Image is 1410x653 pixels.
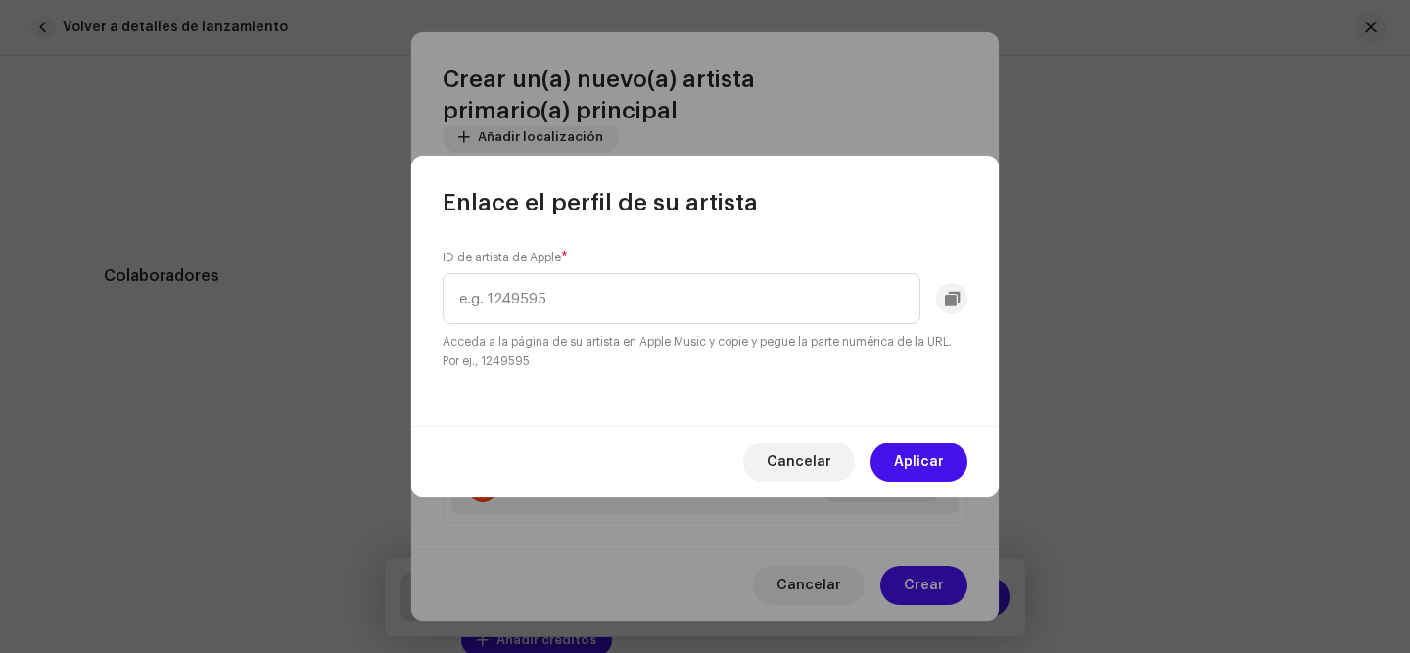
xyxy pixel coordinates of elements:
button: Cancelar [743,443,855,482]
button: Aplicar [870,443,967,482]
small: Acceda a la página de su artista en Apple Music y copie y pegue la parte numérica de la URL. Por ... [443,332,967,371]
label: ID de artista de Apple [443,250,568,265]
span: Cancelar [767,443,831,482]
span: Aplicar [894,443,944,482]
input: e.g. 1249595 [443,273,920,324]
span: Enlace el perfil de su artista [443,187,758,218]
